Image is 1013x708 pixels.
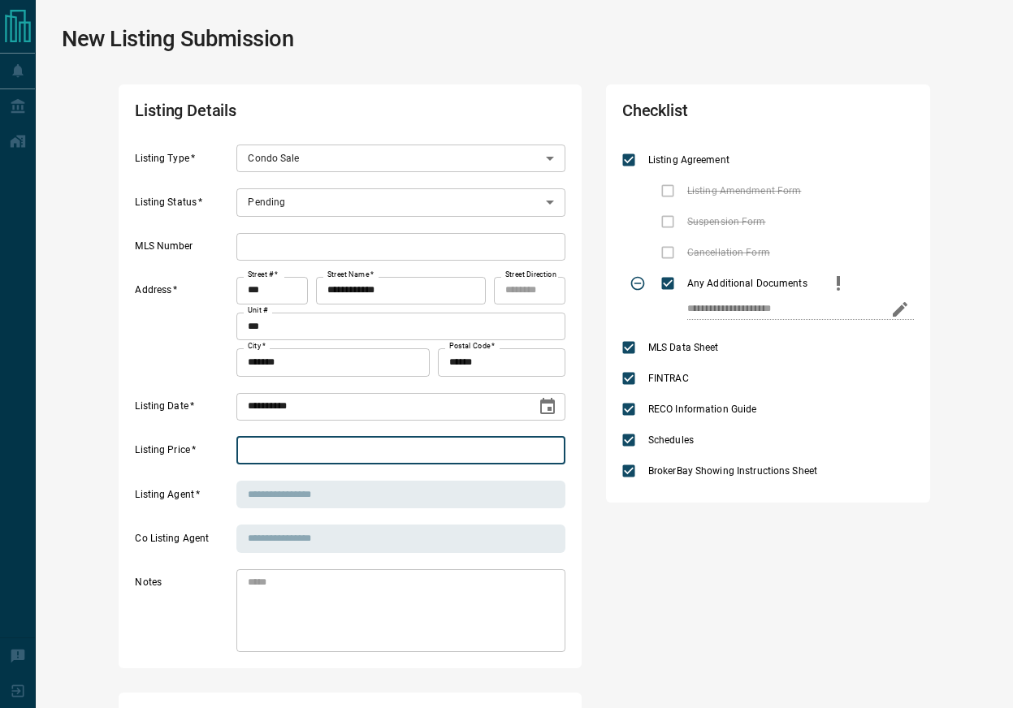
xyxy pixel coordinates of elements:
input: checklist input [687,299,880,320]
label: Listing Price [135,443,232,464]
span: Listing Amendment Form [683,183,805,198]
h2: Listing Details [135,101,393,128]
label: Postal Code [449,341,495,352]
button: priority [825,268,852,299]
div: Pending [236,188,565,216]
label: Listing Status [135,196,232,217]
h2: Checklist [622,101,797,128]
button: Choose date, selected date is Aug 19, 2025 [531,391,564,423]
label: Street # [248,270,278,280]
span: RECO Information Guide [644,402,760,417]
label: Address [135,283,232,376]
span: FINTRAC [644,371,693,386]
label: Notes [135,576,232,652]
label: Street Direction [505,270,556,280]
span: Any Additional Documents [683,276,812,291]
span: Listing Agreement [644,153,734,167]
h1: New Listing Submission [62,26,294,52]
label: Unit # [248,305,268,316]
label: Listing Date [135,399,232,421]
label: City [248,341,266,352]
label: Listing Agent [135,488,232,509]
span: Toggle Applicable [622,268,653,299]
span: BrokerBay Showing Instructions Sheet [644,464,821,478]
label: Co Listing Agent [135,532,232,553]
label: Street Name [327,270,374,280]
label: MLS Number [135,240,232,261]
button: edit [886,296,914,323]
span: Suspension Form [683,214,770,229]
span: Schedules [644,433,698,447]
div: Condo Sale [236,145,565,172]
span: Cancellation Form [683,245,774,260]
label: Listing Type [135,152,232,173]
span: MLS Data Sheet [644,340,723,355]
